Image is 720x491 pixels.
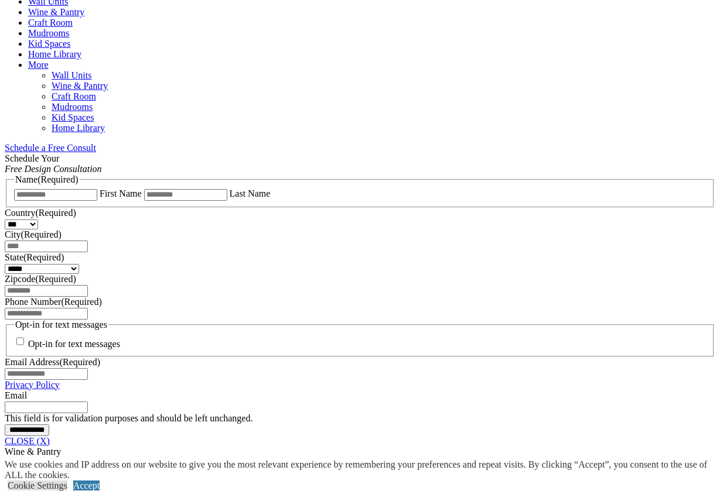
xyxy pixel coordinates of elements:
[5,459,720,480] div: We use cookies and IP address on our website to give you the most relevant experience by remember...
[5,390,27,400] label: Email
[28,7,84,17] a: Wine & Pantry
[5,297,102,307] label: Phone Number
[28,60,49,70] a: More menu text will display only on big screen
[5,153,102,174] span: Schedule Your
[28,28,69,38] a: Mudrooms
[14,320,108,330] legend: Opt-in for text messages
[60,357,100,367] span: (Required)
[5,436,50,446] a: CLOSE (X)
[28,18,73,28] a: Craft Room
[5,164,102,174] em: Free Design Consultation
[5,143,96,153] a: Schedule a Free Consult (opens a dropdown menu)
[230,188,271,198] label: Last Name
[61,297,101,307] span: (Required)
[5,252,64,262] label: State
[52,81,108,91] a: Wine & Pantry
[35,208,76,218] span: (Required)
[28,49,81,59] a: Home Library
[28,39,70,49] a: Kid Spaces
[52,112,94,122] a: Kid Spaces
[8,480,67,490] a: Cookie Settings
[23,252,64,262] span: (Required)
[5,447,61,456] span: Wine & Pantry
[73,480,100,490] a: Accept
[37,174,78,184] span: (Required)
[5,229,62,239] label: City
[14,174,80,185] legend: Name
[35,274,76,284] span: (Required)
[5,208,76,218] label: Country
[5,380,60,390] a: Privacy Policy
[52,102,93,112] a: Mudrooms
[52,91,96,101] a: Craft Room
[52,70,91,80] a: Wall Units
[21,229,62,239] span: (Required)
[5,413,715,424] div: This field is for validation purposes and should be left unchanged.
[52,123,105,133] a: Home Library
[5,274,76,284] label: Zipcode
[5,357,100,367] label: Email Address
[100,188,142,198] label: First Name
[28,339,120,349] label: Opt-in for text messages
